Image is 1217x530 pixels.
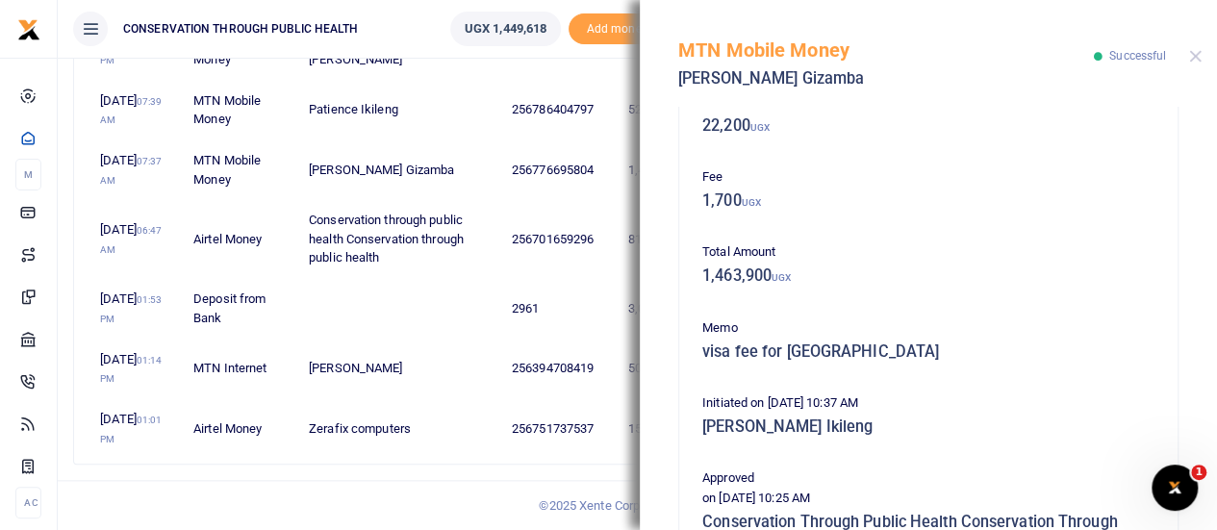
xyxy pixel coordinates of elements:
[89,80,183,139] td: [DATE]
[17,21,40,36] a: logo-small logo-large logo-large
[501,140,618,200] td: 256776695804
[89,339,183,398] td: [DATE]
[89,140,183,200] td: [DATE]
[569,13,665,45] span: Add money
[183,200,298,279] td: Airtel Money
[702,242,1154,263] p: Total Amount
[702,191,1154,211] h5: 1,700
[702,318,1154,339] p: Memo
[702,266,1154,286] h5: 1,463,900
[702,342,1154,362] h5: visa fee for [GEOGRAPHIC_DATA]
[298,140,501,200] td: [PERSON_NAME] Gizamba
[702,393,1154,414] p: Initiated on [DATE] 10:37 AM
[569,20,665,35] a: Add money
[183,80,298,139] td: MTN Mobile Money
[1152,465,1198,511] iframe: Intercom live chat
[618,279,713,339] td: 3,000,000
[89,200,183,279] td: [DATE]
[742,197,761,208] small: UGX
[15,159,41,190] li: M
[89,279,183,339] td: [DATE]
[501,399,618,458] td: 256751737537
[89,399,183,458] td: [DATE]
[183,399,298,458] td: Airtel Money
[678,38,1094,62] h5: MTN Mobile Money
[501,80,618,139] td: 256786404797
[569,13,665,45] li: Toup your wallet
[678,69,1094,88] h5: [PERSON_NAME] Gizamba
[750,122,770,133] small: UGX
[100,36,162,65] small: 12:57 PM
[702,116,1154,136] h5: 22,200
[298,399,501,458] td: Zerafix computers
[298,339,501,398] td: [PERSON_NAME]
[100,415,162,444] small: 01:01 PM
[501,200,618,279] td: 256701659296
[1191,465,1206,480] span: 1
[115,20,366,38] span: CONSERVATION THROUGH PUBLIC HEALTH
[772,272,791,283] small: UGX
[17,18,40,41] img: logo-small
[100,156,162,186] small: 07:37 AM
[183,140,298,200] td: MTN Mobile Money
[618,399,713,458] td: 155,425
[618,200,713,279] td: 81,100
[100,225,162,255] small: 06:47 AM
[702,468,1154,489] p: Approved
[100,294,162,324] small: 01:53 PM
[501,279,618,339] td: 2961
[1109,49,1166,63] span: Successful
[298,200,501,279] td: Conservation through public health Conservation through public health
[443,12,569,46] li: Wallet ballance
[501,339,618,398] td: 256394708419
[702,417,1154,437] h5: [PERSON_NAME] Ikileng
[702,489,1154,509] p: on [DATE] 10:25 AM
[183,339,298,398] td: MTN Internet
[450,12,561,46] a: UGX 1,449,618
[465,19,546,38] span: UGX 1,449,618
[618,140,713,200] td: 1,463,900
[298,80,501,139] td: Patience Ikileng
[702,167,1154,188] p: Fee
[183,279,298,339] td: Deposit from Bank
[618,339,713,398] td: 50,000
[15,487,41,518] li: Ac
[618,80,713,139] td: 52,850
[1189,50,1202,63] button: Close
